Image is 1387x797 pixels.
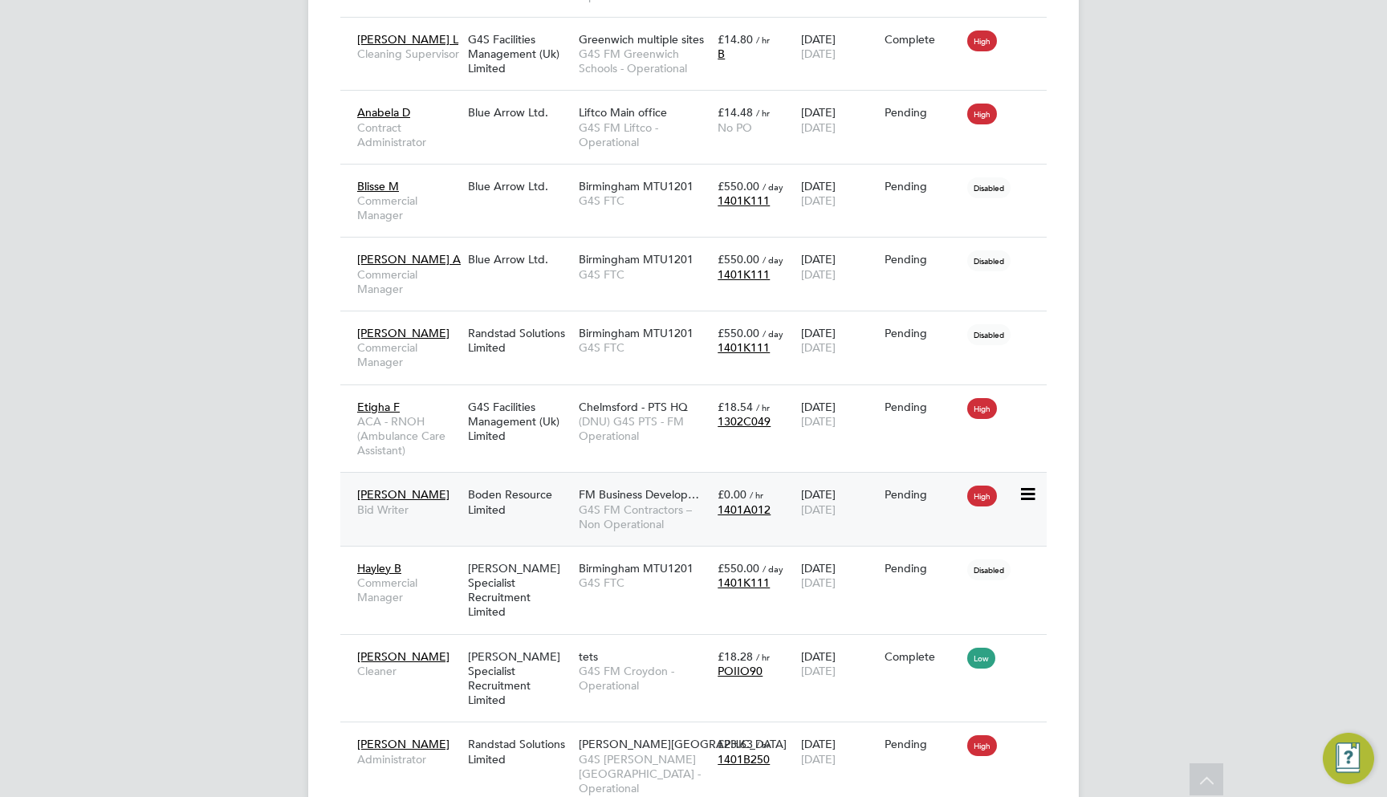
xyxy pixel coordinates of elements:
span: (DNU) G4S PTS - FM Operational [579,414,710,443]
div: G4S Facilities Management (Uk) Limited [464,24,575,84]
span: Disabled [967,250,1011,271]
span: / day [763,254,783,266]
span: G4S FTC [579,193,710,208]
span: Administrator [357,752,460,767]
span: Birmingham MTU1201 [579,561,693,575]
span: / hr [756,738,770,750]
span: Low [967,648,995,669]
div: [PERSON_NAME] Specialist Recruitment Limited [464,553,575,628]
span: / day [763,181,783,193]
a: [PERSON_NAME]Commercial ManagerRandstad Solutions LimitedBirmingham MTU1201G4S FTC£550.00 / day14... [353,317,1047,331]
span: [PERSON_NAME] A [357,252,461,266]
span: Bid Writer [357,502,460,517]
span: Liftco Main office [579,105,667,120]
div: Complete [885,32,960,47]
span: Chelmsford - PTS HQ [579,400,688,414]
span: [DATE] [801,193,836,208]
div: Blue Arrow Ltd. [464,244,575,274]
span: G4S [PERSON_NAME][GEOGRAPHIC_DATA] - Operational [579,752,710,796]
span: £0.00 [718,487,746,502]
div: Blue Arrow Ltd. [464,97,575,128]
span: 1401K111 [718,267,770,282]
div: Pending [885,105,960,120]
span: Disabled [967,324,1011,345]
span: [PERSON_NAME] [357,326,449,340]
span: Blisse M [357,179,399,193]
div: [DATE] [797,244,881,289]
span: 1401B250 [718,752,770,767]
span: Greenwich multiple sites [579,32,704,47]
span: / hr [756,34,770,46]
span: G4S FM Greenwich Schools - Operational [579,47,710,75]
div: Blue Arrow Ltd. [464,171,575,201]
span: POIIO90 [718,664,763,678]
span: 1401K111 [718,193,770,208]
span: Etigha F [357,400,400,414]
span: High [967,735,997,756]
span: [DATE] [801,575,836,590]
span: Birmingham MTU1201 [579,326,693,340]
span: Anabela D [357,105,410,120]
span: [DATE] [801,752,836,767]
div: [DATE] [797,553,881,598]
span: [PERSON_NAME] [357,737,449,751]
span: 1302C049 [718,414,771,429]
div: Randstad Solutions Limited [464,729,575,774]
span: / hr [750,489,763,501]
span: Commercial Manager [357,340,460,369]
div: Pending [885,400,960,414]
span: £18.54 [718,400,753,414]
span: tets [579,649,598,664]
span: G4S FM Croydon - Operational [579,664,710,693]
span: [DATE] [801,414,836,429]
span: Disabled [967,177,1011,198]
span: Commercial Manager [357,193,460,222]
div: [DATE] [797,318,881,363]
span: / hr [756,107,770,119]
span: 1401K111 [718,575,770,590]
span: [DATE] [801,47,836,61]
div: [PERSON_NAME] Specialist Recruitment Limited [464,641,575,716]
span: 1401K111 [718,340,770,355]
span: Commercial Manager [357,267,460,296]
span: Birmingham MTU1201 [579,252,693,266]
span: High [967,104,997,124]
span: Commercial Manager [357,575,460,604]
a: [PERSON_NAME] ACommercial ManagerBlue Arrow Ltd.Birmingham MTU1201G4S FTC£550.00 / day1401K111[DA... [353,243,1047,257]
a: [PERSON_NAME] LCleaning SupervisorG4S Facilities Management (Uk) LimitedGreenwich multiple sitesG... [353,23,1047,37]
span: £14.80 [718,32,753,47]
span: / day [763,327,783,340]
span: £550.00 [718,326,759,340]
span: Birmingham MTU1201 [579,179,693,193]
div: Pending [885,179,960,193]
span: G4S FM Contractors – Non Operational [579,502,710,531]
span: Contract Administrator [357,120,460,149]
a: [PERSON_NAME]AdministratorRandstad Solutions Limited[PERSON_NAME][GEOGRAPHIC_DATA]G4S [PERSON_NAM... [353,728,1047,742]
div: Pending [885,561,960,575]
span: FM Business Develop… [579,487,699,502]
span: [PERSON_NAME] [357,487,449,502]
span: / hr [756,651,770,663]
span: £550.00 [718,179,759,193]
div: Complete [885,649,960,664]
div: [DATE] [797,97,881,142]
div: Randstad Solutions Limited [464,318,575,363]
a: [PERSON_NAME]Bid WriterBoden Resource LimitedFM Business Develop…G4S FM Contractors – Non Operati... [353,478,1047,492]
div: [DATE] [797,24,881,69]
span: [PERSON_NAME] L [357,32,458,47]
span: G4S FTC [579,340,710,355]
span: [PERSON_NAME][GEOGRAPHIC_DATA] [579,737,787,751]
span: £550.00 [718,561,759,575]
div: [DATE] [797,171,881,216]
span: [PERSON_NAME] [357,649,449,664]
span: [DATE] [801,340,836,355]
div: [DATE] [797,729,881,774]
div: G4S Facilities Management (Uk) Limited [464,392,575,452]
span: Cleaning Supervisor [357,47,460,61]
span: £23.63 [718,737,753,751]
div: [DATE] [797,392,881,437]
button: Engage Resource Center [1323,733,1374,784]
span: High [967,486,997,506]
span: 1401A012 [718,502,771,517]
span: Hayley B [357,561,401,575]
